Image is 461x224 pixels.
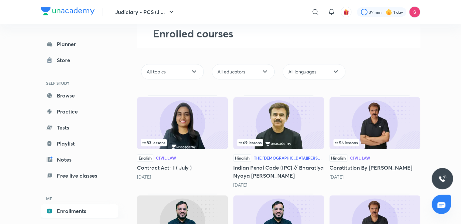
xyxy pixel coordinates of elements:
div: infocontainer [237,139,320,146]
div: Store [57,56,74,64]
div: infosection [333,139,416,146]
img: Sandeep Kumar [409,6,420,18]
div: The [DEMOGRAPHIC_DATA][PERSON_NAME] (BNS), 2023 [254,156,324,160]
img: Thumbnail [329,97,420,149]
img: Thumbnail [233,97,324,149]
div: 7 months ago [233,182,324,188]
span: 69 lessons [239,141,262,145]
span: Hinglish [233,154,251,162]
img: streak [386,9,392,15]
span: 56 lessons [335,141,358,145]
div: infocontainer [141,139,224,146]
a: Free live classes [41,169,118,182]
a: Company Logo [41,7,95,17]
a: Store [41,53,118,67]
h2: Enrolled courses [153,27,420,40]
h5: Constitution By [PERSON_NAME] [329,164,420,172]
div: infosection [237,139,320,146]
img: Thumbnail [137,97,228,149]
a: Browse [41,89,118,102]
h5: Contract Act- I ( July ) [137,164,228,172]
a: Enrollments [41,204,118,218]
a: Planner [41,37,118,51]
div: infosection [141,139,224,146]
span: English [137,154,153,162]
div: 7 months ago [329,174,420,180]
a: Practice [41,105,118,118]
img: ttu [438,175,446,183]
h5: Indian Penal Code (IPC) // Bharatiya Nyaya [PERSON_NAME] [233,164,324,180]
a: Playlist [41,137,118,150]
h6: ME [41,193,118,204]
span: All topics [147,68,166,75]
span: 83 lessons [142,141,165,145]
img: avatar [343,9,349,15]
div: Constitution By Anil Khanna [329,95,420,188]
button: Judiciary - PCS (J ... [111,5,179,19]
div: Civil Law [156,156,176,160]
h6: SELF STUDY [41,77,118,89]
div: infocontainer [333,139,416,146]
a: Tests [41,121,118,134]
span: All languages [288,68,316,75]
div: Contract Act- I ( July ) [137,95,228,188]
div: left [333,139,416,146]
div: Civil Law [350,156,370,160]
div: Indian Penal Code (IPC) // Bharatiya Nyaya Sanhita [233,95,324,188]
button: avatar [341,7,351,17]
a: Notes [41,153,118,166]
div: 7 months ago [137,174,228,180]
div: left [141,139,224,146]
span: All educators [217,68,245,75]
img: Company Logo [41,7,95,15]
div: left [237,139,320,146]
span: Hinglish [329,154,347,162]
